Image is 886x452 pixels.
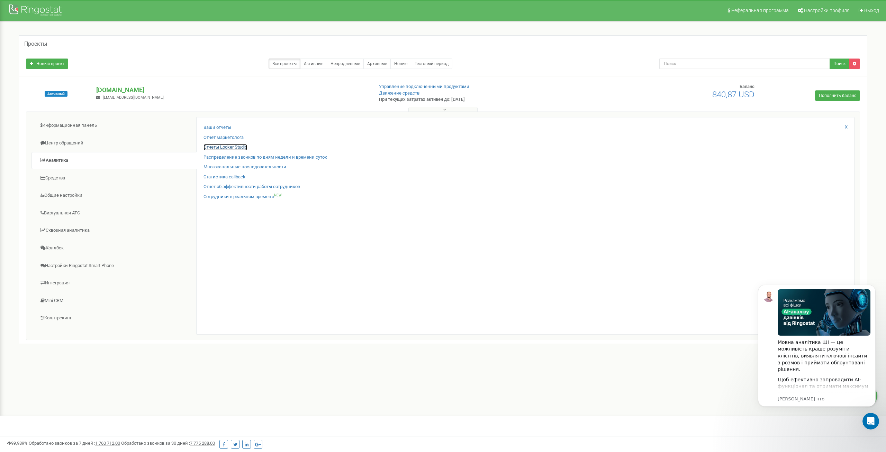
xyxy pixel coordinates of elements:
p: [DOMAIN_NAME] [96,86,367,95]
a: Распределение звонков по дням недели и времени суток [204,154,327,161]
a: Сотрудники в реальном времениNEW [204,194,282,200]
span: 840,87 USD [712,90,754,99]
a: Новые [390,59,411,69]
input: Поиск [659,59,830,69]
span: [EMAIL_ADDRESS][DOMAIN_NAME] [103,95,164,100]
a: Сквозная аналитика [31,222,197,239]
a: Новый проект [26,59,68,69]
a: Отчет об эффективности работы сотрудников [204,184,300,190]
iframe: Intercom live chat [862,413,879,429]
a: Коллтрекинг [31,310,197,327]
a: Отчеты Looker Studio [204,144,247,151]
a: Статистика callback [204,174,245,180]
sup: NEW [274,193,282,197]
a: Общие настройки [31,187,197,204]
a: Пополнить баланс [815,90,860,101]
a: Многоканальные последовательности [204,164,286,170]
h5: Проекты [24,41,47,47]
span: Настройки профиля [804,8,850,13]
a: Активные [300,59,327,69]
span: Баланс [740,84,754,89]
a: Непродленные [327,59,364,69]
a: Средства [31,170,197,187]
a: Коллбек [31,240,197,257]
p: При текущих затратах активен до: [DATE] [379,96,580,103]
a: Интеграция [31,275,197,292]
a: Настройки Ringostat Smart Phone [31,257,197,274]
a: Управление подключенными продуктами [379,84,469,89]
a: Виртуальная АТС [31,205,197,222]
a: Информационная панель [31,117,197,134]
a: Архивные [363,59,391,69]
span: Реферальная программа [731,8,789,13]
a: Движение средств [379,90,419,96]
a: Аналитика [31,152,197,169]
a: Все проекты [269,59,300,69]
iframe: Intercom notifications сообщение [748,274,886,433]
a: Mini CRM [31,292,197,309]
a: Центр обращений [31,135,197,152]
span: Активный [45,91,67,97]
a: Отчет маркетолога [204,134,244,141]
a: Тестовый период [411,59,452,69]
a: Ваши отчеты [204,124,231,131]
a: X [845,124,848,131]
span: Выход [864,8,879,13]
button: Поиск [830,59,849,69]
